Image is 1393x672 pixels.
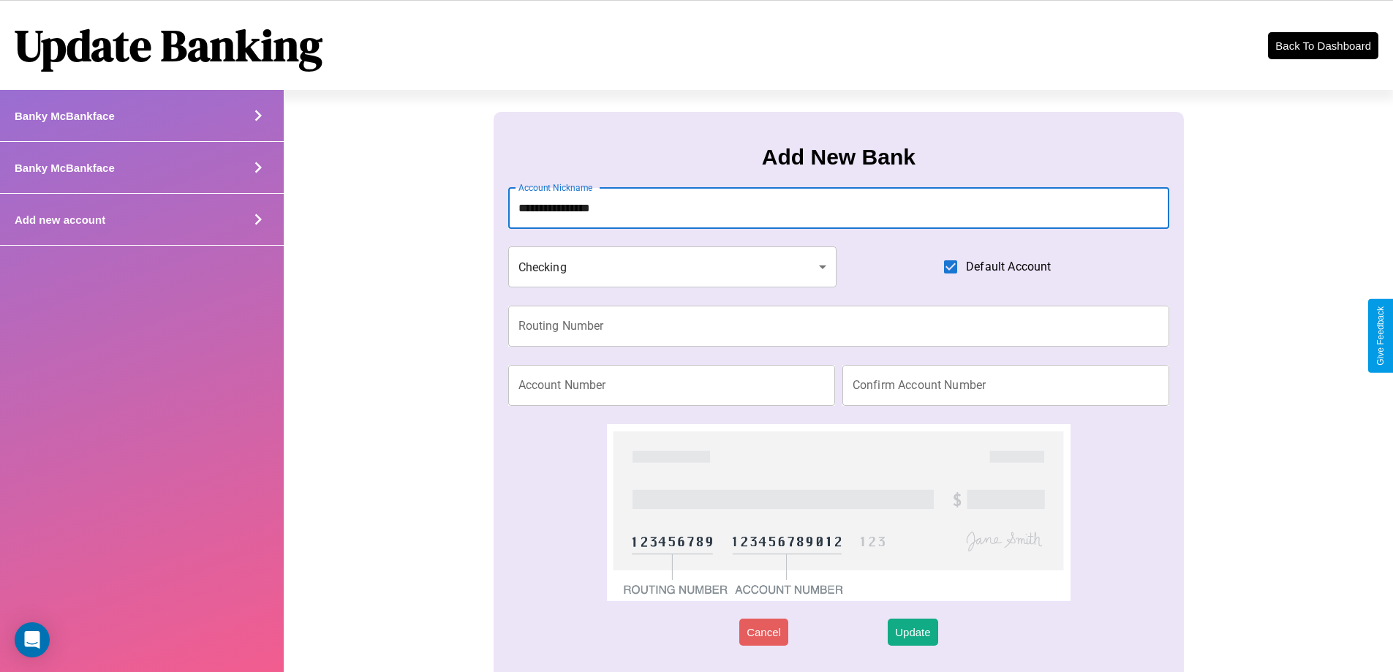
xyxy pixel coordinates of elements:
h3: Add New Bank [762,145,916,170]
button: Update [888,619,937,646]
button: Back To Dashboard [1268,32,1378,59]
label: Account Nickname [518,181,593,194]
h4: Banky McBankface [15,162,115,174]
span: Default Account [966,258,1051,276]
div: Checking [508,246,837,287]
h4: Banky McBankface [15,110,115,122]
div: Give Feedback [1375,306,1386,366]
div: Open Intercom Messenger [15,622,50,657]
button: Cancel [739,619,788,646]
img: check [607,424,1070,601]
h1: Update Banking [15,15,322,75]
h4: Add new account [15,214,105,226]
